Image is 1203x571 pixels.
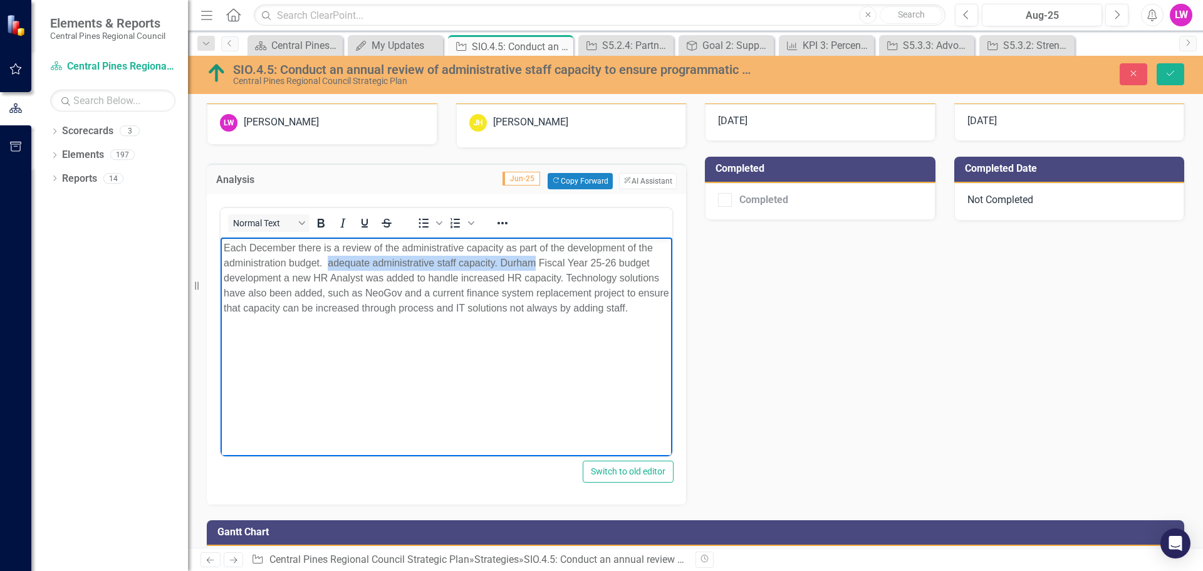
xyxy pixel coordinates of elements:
h3: Gantt Chart [217,526,1178,538]
div: 14 [103,173,123,184]
div: S5.3.2: Strengthen engagement with key decision-makers. [1003,38,1071,53]
input: Search Below... [50,90,175,112]
div: Bullet list [413,214,444,232]
div: [PERSON_NAME] [244,115,319,130]
div: 197 [110,150,135,160]
button: Underline [354,214,375,232]
div: Central Pines Regional Council Strategic Plan [233,76,755,86]
div: Not Completed [954,183,1185,221]
div: JH [469,114,487,132]
div: SIO.4.5: Conduct an annual review of administrative staff capacity to ensure programmatic and org... [233,63,755,76]
a: Scorecards [62,124,113,139]
button: Search [880,6,942,24]
div: S5.3.3: Advocate for regional approaches. [903,38,971,53]
div: » » [251,553,686,567]
div: S5.2.4: Partner with the Mid Carolina Regional Council to enhance finance, HR, and planning servi... [602,38,670,53]
button: Reveal or hide additional toolbar items [492,214,513,232]
button: Aug-25 [982,4,1102,26]
div: KPI 3: Percentage of member governments contracted to Member Support Services programs. [803,38,871,53]
span: Jun-25 [503,172,540,186]
a: Goal 2: Support local governments’ sustainability and responsiveness to employee and community ne... [682,38,771,53]
button: Copy Forward [548,173,612,189]
a: S5.2.4: Partner with the Mid Carolina Regional Council to enhance finance, HR, and planning servi... [581,38,670,53]
a: Elements [62,148,104,162]
a: Central Pines Regional Council Strategic Plan [50,60,175,74]
img: ClearPoint Strategy [6,14,28,36]
button: Bold [310,214,331,232]
div: My Updates [372,38,440,53]
a: My Updates [351,38,440,53]
input: Search ClearPoint... [254,4,945,26]
a: Central Pines Regional Council [DATE]-[DATE] Strategic Business Plan Summary [251,38,340,53]
h3: Analysis [216,174,299,186]
button: LW [1170,4,1192,26]
img: On track for on-time completion [207,63,227,83]
div: Goal 2: Support local governments’ sustainability and responsiveness to employee and community ne... [702,38,771,53]
a: Strategies [474,553,519,565]
span: Search [898,9,925,19]
span: [DATE] [718,115,747,127]
a: Reports [62,172,97,186]
div: 3 [120,126,140,137]
a: Central Pines Regional Council Strategic Plan [269,553,469,565]
button: Italic [332,214,353,232]
div: SIO.4.5: Conduct an annual review of administrative staff capacity to ensure programmatic and org... [472,39,570,55]
span: Normal Text [233,218,294,228]
button: Block Normal Text [228,214,310,232]
button: Switch to old editor [583,461,674,483]
div: Aug-25 [986,8,1098,23]
div: Open Intercom Messenger [1160,528,1190,558]
span: [DATE] [967,115,997,127]
button: AI Assistant [619,173,677,189]
button: Strikethrough [376,214,397,232]
a: S5.3.3: Advocate for regional approaches. [882,38,971,53]
div: [PERSON_NAME] [493,115,568,130]
small: Central Pines Regional Council [50,31,165,41]
div: LW [220,114,237,132]
div: Numbered list [445,214,476,232]
div: SIO.4.5: Conduct an annual review of administrative staff capacity to ensure programmatic and org... [524,553,1078,565]
span: Elements & Reports [50,16,165,31]
h3: Completed Date [965,163,1179,174]
iframe: Rich Text Area [221,238,672,456]
h3: Completed [716,163,929,174]
a: KPI 3: Percentage of member governments contracted to Member Support Services programs. [782,38,871,53]
a: S5.3.2: Strengthen engagement with key decision-makers. [982,38,1071,53]
div: Central Pines Regional Council [DATE]-[DATE] Strategic Business Plan Summary [271,38,340,53]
